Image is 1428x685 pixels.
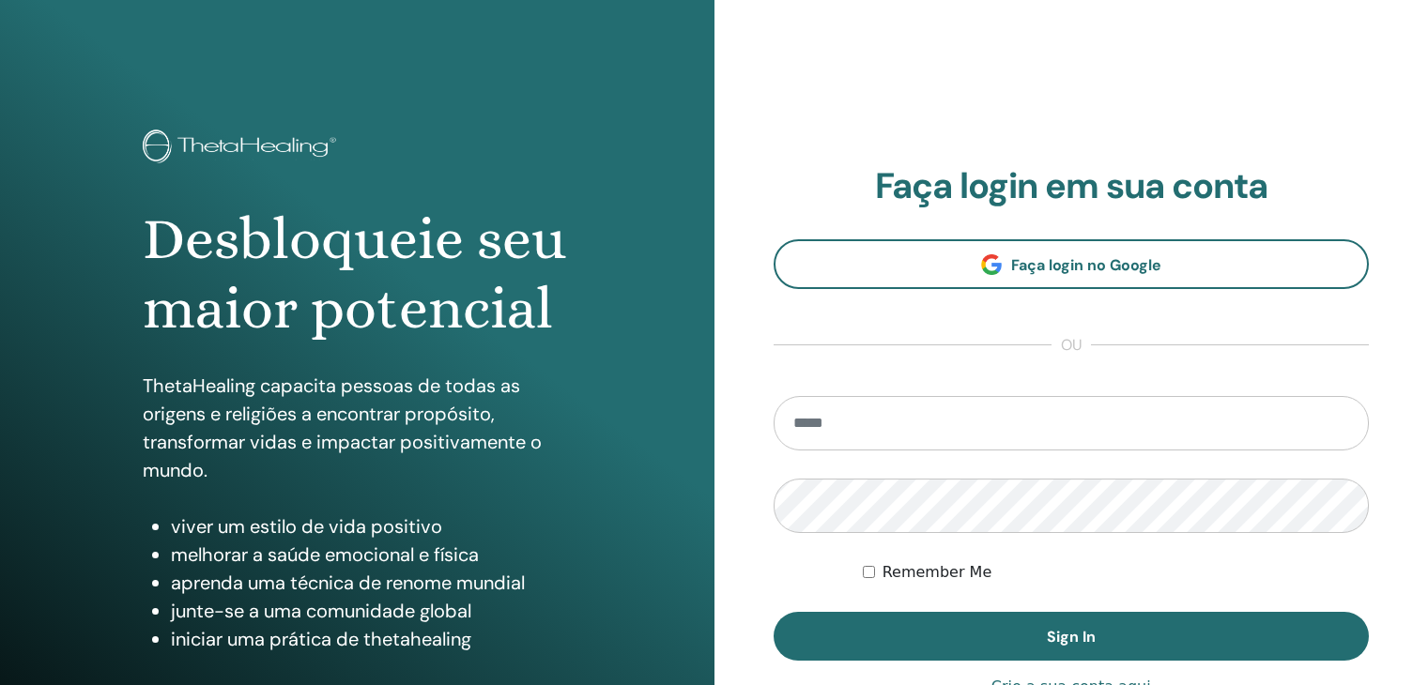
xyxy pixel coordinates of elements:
button: Sign In [774,612,1370,661]
label: Remember Me [883,561,992,584]
li: junte-se a uma comunidade global [171,597,572,625]
h1: Desbloqueie seu maior potencial [143,205,572,344]
h2: Faça login em sua conta [774,165,1370,208]
span: Sign In [1047,627,1096,647]
li: melhorar a saúde emocional e física [171,540,572,569]
p: ThetaHealing capacita pessoas de todas as origens e religiões a encontrar propósito, transformar ... [143,372,572,484]
a: Faça login no Google [774,239,1370,289]
span: ou [1052,334,1091,357]
li: iniciar uma prática de thetahealing [171,625,572,653]
div: Keep me authenticated indefinitely or until I manually logout [863,561,1369,584]
li: viver um estilo de vida positivo [171,512,572,540]
li: aprenda uma técnica de renome mundial [171,569,572,597]
span: Faça login no Google [1011,255,1161,275]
